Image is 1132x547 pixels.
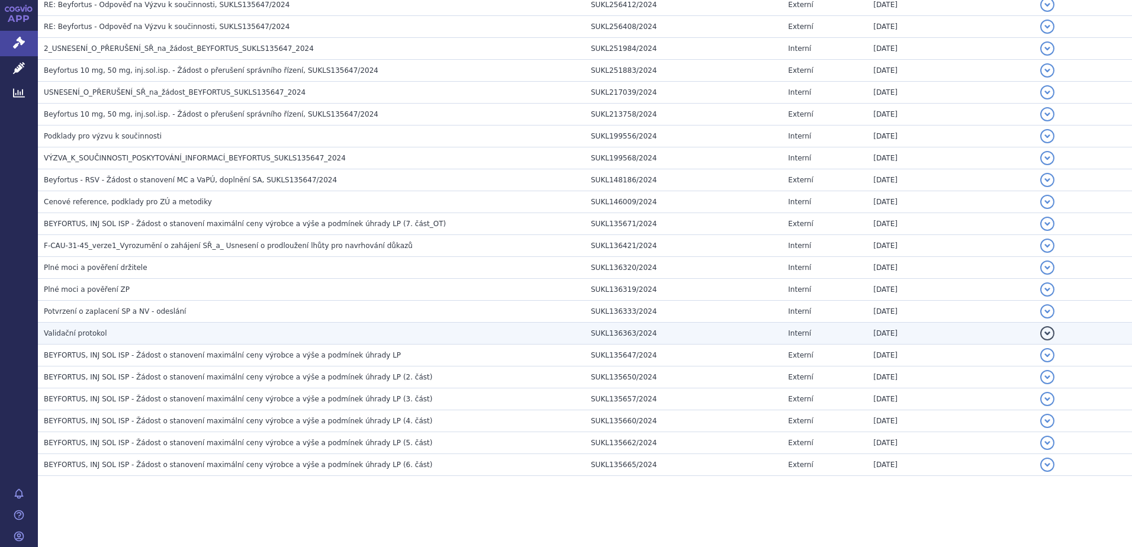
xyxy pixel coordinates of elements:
button: detail [1040,282,1054,297]
span: Beyfortus - RSV - Žádost o stanovení MC a VaPÚ, doplnění SA, SUKLS135647/2024 [44,176,337,184]
button: detail [1040,458,1054,472]
span: Externí [788,439,813,447]
td: [DATE] [867,16,1034,38]
span: BEYFORTUS, INJ SOL ISP - Žádost o stanovení maximální ceny výrobce a výše a podmínek úhrady LP (6... [44,461,432,469]
td: [DATE] [867,279,1034,301]
td: [DATE] [867,147,1034,169]
td: SUKL135671/2024 [585,213,782,235]
span: Interní [788,242,811,250]
td: SUKL251984/2024 [585,38,782,60]
span: Plné moci a pověření držitele [44,263,147,272]
span: Interní [788,132,811,140]
button: detail [1040,392,1054,406]
td: [DATE] [867,366,1034,388]
span: Externí [788,373,813,381]
button: detail [1040,304,1054,318]
td: SUKL135662/2024 [585,432,782,454]
span: Plné moci a pověření ZP [44,285,130,294]
span: Externí [788,22,813,31]
td: [DATE] [867,191,1034,213]
td: SUKL136320/2024 [585,257,782,279]
td: SUKL136421/2024 [585,235,782,257]
td: SUKL251883/2024 [585,60,782,82]
span: Interní [788,285,811,294]
span: Cenové reference, podklady pro ZÚ a metodiky [44,198,212,206]
span: F-CAU-31-45_verze1_Vyrozumění o zahájení SŘ_a_ Usnesení o prodloužení lhůty pro navrhování důkazů [44,242,413,250]
span: VÝZVA_K_SOUČINNOSTI_POSKYTOVÁNÍ_INFORMACÍ_BEYFORTUS_SUKLS135647_2024 [44,154,346,162]
button: detail [1040,20,1054,34]
span: Interní [788,198,811,206]
span: USNESENÍ_O_PŘERUŠENÍ_SŘ_na_žádost_BEYFORTUS_SUKLS135647_2024 [44,88,305,96]
span: Beyfortus 10 mg, 50 mg, inj.sol.isp. - Žádost o přerušení správního řízení, SUKLS135647/2024 [44,66,378,75]
button: detail [1040,151,1054,165]
button: detail [1040,239,1054,253]
td: [DATE] [867,454,1034,476]
td: SUKL213758/2024 [585,104,782,126]
span: BEYFORTUS, INJ SOL ISP - Žádost o stanovení maximální ceny výrobce a výše a podmínek úhrady LP (4... [44,417,432,425]
button: detail [1040,195,1054,209]
td: [DATE] [867,345,1034,366]
td: SUKL136333/2024 [585,301,782,323]
span: BEYFORTUS, INJ SOL ISP - Žádost o stanovení maximální ceny výrobce a výše a podmínek úhrady LP (7... [44,220,446,228]
span: Externí [788,110,813,118]
span: RE: Beyfortus - Odpověď na Výzvu k součinnosti, SUKLS135647/2024 [44,22,290,31]
button: detail [1040,436,1054,450]
button: detail [1040,414,1054,428]
td: SUKL136319/2024 [585,279,782,301]
span: Externí [788,395,813,403]
td: [DATE] [867,126,1034,147]
span: Beyfortus 10 mg, 50 mg, inj.sol.isp. - Žádost o přerušení správního řízení, SUKLS135647/2024 [44,110,378,118]
span: Externí [788,351,813,359]
button: detail [1040,348,1054,362]
button: detail [1040,41,1054,56]
td: SUKL135660/2024 [585,410,782,432]
td: [DATE] [867,257,1034,279]
span: BEYFORTUS, INJ SOL ISP - Žádost o stanovení maximální ceny výrobce a výše a podmínek úhrady LP (5... [44,439,432,447]
span: Externí [788,417,813,425]
button: detail [1040,217,1054,231]
span: BEYFORTUS, INJ SOL ISP - Žádost o stanovení maximální ceny výrobce a výše a podmínek úhrady LP [44,351,401,359]
td: [DATE] [867,104,1034,126]
button: detail [1040,107,1054,121]
span: RE: Beyfortus - Odpověď na Výzvu k součinnosti, SUKLS135647/2024 [44,1,290,9]
span: Interní [788,88,811,96]
td: SUKL199556/2024 [585,126,782,147]
span: BEYFORTUS, INJ SOL ISP - Žádost o stanovení maximální ceny výrobce a výše a podmínek úhrady LP (2... [44,373,432,381]
td: [DATE] [867,301,1034,323]
td: [DATE] [867,323,1034,345]
span: Externí [788,220,813,228]
td: SUKL148186/2024 [585,169,782,191]
span: Interní [788,329,811,337]
span: Validační protokol [44,329,107,337]
span: Interní [788,307,811,316]
span: 2_USNESENÍ_O_PŘERUŠENÍ_SŘ_na_žádost_BEYFORTUS_SUKLS135647_2024 [44,44,314,53]
span: BEYFORTUS, INJ SOL ISP - Žádost o stanovení maximální ceny výrobce a výše a podmínek úhrady LP (3... [44,395,432,403]
td: [DATE] [867,60,1034,82]
span: Interní [788,154,811,162]
td: SUKL199568/2024 [585,147,782,169]
td: [DATE] [867,410,1034,432]
td: SUKL135657/2024 [585,388,782,410]
button: detail [1040,129,1054,143]
td: [DATE] [867,213,1034,235]
td: SUKL146009/2024 [585,191,782,213]
span: Interní [788,44,811,53]
td: SUKL135647/2024 [585,345,782,366]
td: [DATE] [867,169,1034,191]
td: SUKL135665/2024 [585,454,782,476]
span: Externí [788,66,813,75]
td: SUKL256408/2024 [585,16,782,38]
td: [DATE] [867,432,1034,454]
td: [DATE] [867,388,1034,410]
span: Podklady pro výzvu k součinnosti [44,132,162,140]
td: SUKL136363/2024 [585,323,782,345]
td: SUKL135650/2024 [585,366,782,388]
button: detail [1040,260,1054,275]
button: detail [1040,63,1054,78]
td: [DATE] [867,38,1034,60]
td: SUKL217039/2024 [585,82,782,104]
button: detail [1040,173,1054,187]
span: Externí [788,461,813,469]
span: Externí [788,1,813,9]
td: [DATE] [867,82,1034,104]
